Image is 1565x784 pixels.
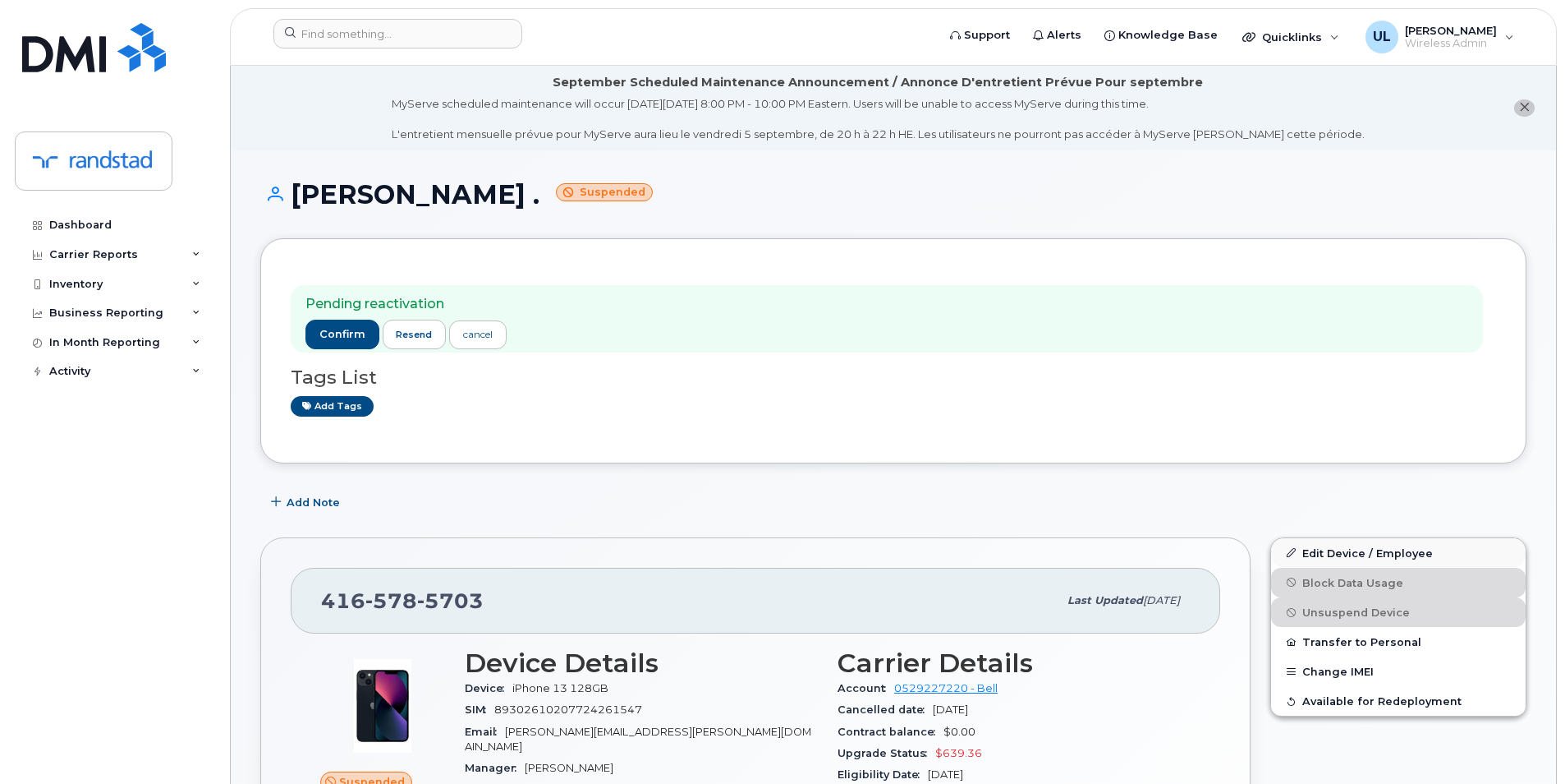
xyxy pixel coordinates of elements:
[465,762,525,774] span: Manager
[465,726,505,738] span: Email
[1271,686,1526,716] button: Available for Redeployment
[928,768,963,781] span: [DATE]
[512,682,608,694] span: iPhone 13 128GB
[321,588,484,613] span: 416
[260,488,354,518] button: Add Note
[1143,594,1180,606] span: [DATE]
[291,396,374,417] a: Add tags
[838,747,935,759] span: Upgrade Status
[1271,597,1526,627] button: Unsuspend Device
[333,657,432,755] img: image20231002-3703462-1ig824h.jpeg
[396,328,432,341] span: resend
[1271,627,1526,657] button: Transfer to Personal
[463,327,493,342] div: cancel
[838,726,943,738] span: Contract balance
[1271,657,1526,686] button: Change IMEI
[383,320,447,349] button: resend
[1302,695,1462,708] span: Available for Redeployment
[933,703,968,716] span: [DATE]
[305,295,507,314] p: Pending reactivation
[494,703,642,716] span: 89302610207724261547
[935,747,982,759] span: $639.36
[305,320,379,349] button: confirm
[287,495,340,510] span: Add Note
[291,367,1496,388] h3: Tags List
[1271,568,1526,597] button: Block Data Usage
[894,682,998,694] a: 0529227220 - Bell
[260,180,1526,209] h1: [PERSON_NAME] .
[417,588,484,613] span: 5703
[365,588,417,613] span: 578
[1302,606,1410,619] span: Unsuspend Device
[553,74,1203,91] div: September Scheduled Maintenance Announcement / Annonce D'entretient Prévue Pour septembre
[1514,99,1535,117] button: close notification
[943,726,975,738] span: $0.00
[465,703,494,716] span: SIM
[465,648,818,678] h3: Device Details
[465,682,512,694] span: Device
[838,648,1191,678] h3: Carrier Details
[838,768,928,781] span: Eligibility Date
[392,96,1365,142] div: MyServe scheduled maintenance will occur [DATE][DATE] 8:00 PM - 10:00 PM Eastern. Users will be u...
[525,762,613,774] span: [PERSON_NAME]
[449,321,507,349] a: cancel
[838,682,894,694] span: Account
[1067,594,1143,606] span: Last updated
[465,726,811,753] span: [PERSON_NAME][EMAIL_ADDRESS][PERSON_NAME][DOMAIN_NAME]
[319,327,365,342] span: confirm
[1271,538,1526,568] a: Edit Device / Employee
[556,183,653,202] small: Suspended
[838,703,933,716] span: Cancelled date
